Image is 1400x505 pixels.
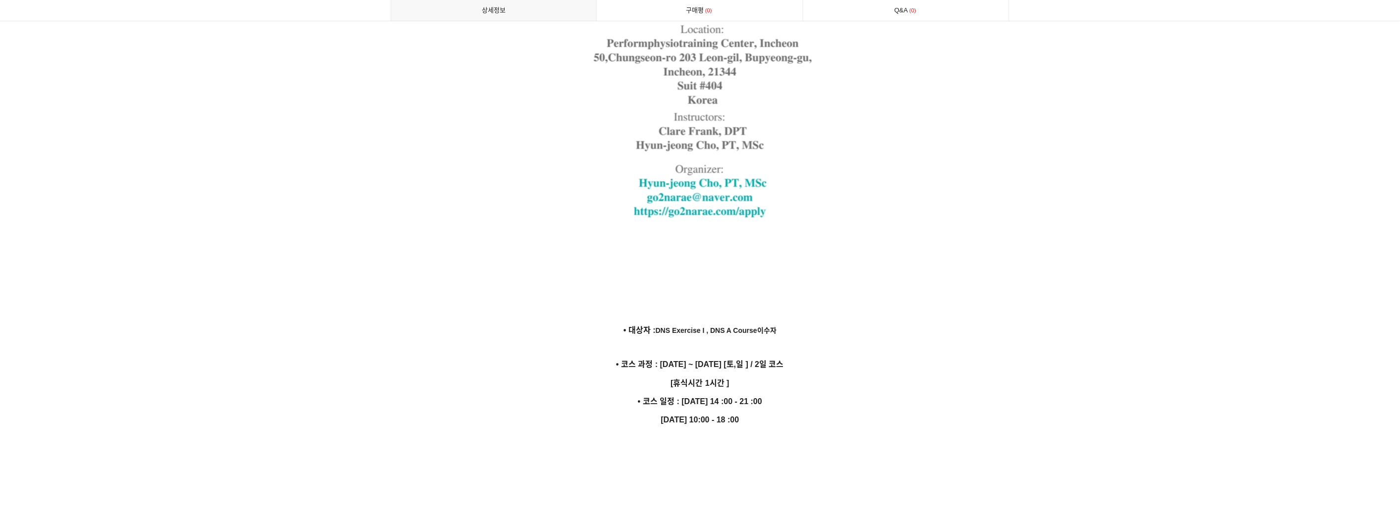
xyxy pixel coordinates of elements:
[623,326,656,335] strong: • 대상자 :
[656,327,777,335] span: DNS Exercise I , DNS A Course이수자
[704,5,714,16] span: 0
[908,5,918,16] span: 0
[638,398,762,406] strong: • 코스 일정 : [DATE] 14 :00 - 21 :00
[671,379,729,388] strong: [휴식시간 1시간 ]
[616,361,784,369] strong: • 코스 과정 : [DATE] ~ [DATE] [토,일 ] / 2일 코스
[661,416,739,424] strong: [DATE] 10:00 - 18 :00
